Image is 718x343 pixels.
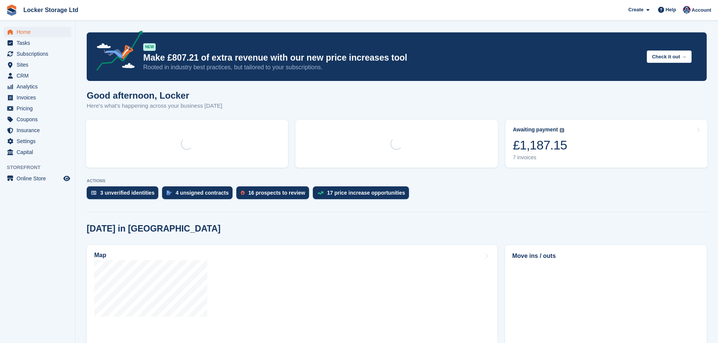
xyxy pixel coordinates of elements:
[17,27,62,37] span: Home
[512,252,700,261] h2: Move ins / outs
[647,50,692,63] button: Check it out →
[4,136,71,146] a: menu
[143,52,641,63] p: Make £807.21 of extra revenue with our new price increases tool
[17,38,62,48] span: Tasks
[143,63,641,72] p: Rooted in industry best practices, but tailored to your subscriptions.
[17,81,62,92] span: Analytics
[4,81,71,92] a: menu
[62,174,71,183] a: Preview store
[4,38,71,48] a: menu
[327,190,405,196] div: 17 price increase opportunities
[6,5,17,16] img: stora-icon-8386f47178a22dfd0bd8f6a31ec36ba5ce8667c1dd55bd0f319d3a0aa187defe.svg
[4,147,71,157] a: menu
[241,191,245,195] img: prospect-51fa495bee0391a8d652442698ab0144808aea92771e9ea1ae160a38d050c398.svg
[162,186,236,203] a: 4 unsigned contracts
[4,125,71,136] a: menu
[17,70,62,81] span: CRM
[87,178,707,183] p: ACTIONS
[17,92,62,103] span: Invoices
[666,6,676,14] span: Help
[17,59,62,70] span: Sites
[317,191,323,195] img: price_increase_opportunities-93ffe204e8149a01c8c9dc8f82e8f89637d9d84a8eef4429ea346261dce0b2c0.svg
[513,127,558,133] div: Awaiting payment
[87,186,162,203] a: 3 unverified identities
[17,136,62,146] span: Settings
[628,6,643,14] span: Create
[17,147,62,157] span: Capital
[87,102,222,110] p: Here's what's happening across your business [DATE]
[91,191,96,195] img: verify_identity-adf6edd0f0f0b5bbfe63781bf79b02c33cf7c696d77639b501bdc392416b5a36.svg
[4,92,71,103] a: menu
[17,173,62,184] span: Online Store
[17,114,62,125] span: Coupons
[692,6,711,14] span: Account
[513,137,567,153] div: £1,187.15
[4,49,71,59] a: menu
[4,59,71,70] a: menu
[90,30,143,73] img: price-adjustments-announcement-icon-8257ccfd72463d97f412b2fc003d46551f7dbcb40ab6d574587a9cd5c0d94...
[560,128,564,133] img: icon-info-grey-7440780725fd019a000dd9b08b2336e03edf1995a4989e88bcd33f0948082b44.svg
[17,125,62,136] span: Insurance
[513,154,567,161] div: 7 invoices
[20,4,81,16] a: Locker Storage Ltd
[7,164,75,171] span: Storefront
[4,114,71,125] a: menu
[143,43,156,51] div: NEW
[17,103,62,114] span: Pricing
[683,6,690,14] img: Locker Storage Ltd
[236,186,313,203] a: 16 prospects to review
[176,190,229,196] div: 4 unsigned contracts
[167,191,172,195] img: contract_signature_icon-13c848040528278c33f63329250d36e43548de30e8caae1d1a13099fd9432cc5.svg
[87,90,222,101] h1: Good afternoon, Locker
[4,103,71,114] a: menu
[248,190,305,196] div: 16 prospects to review
[4,173,71,184] a: menu
[4,27,71,37] a: menu
[87,224,220,234] h2: [DATE] in [GEOGRAPHIC_DATA]
[4,70,71,81] a: menu
[313,186,413,203] a: 17 price increase opportunities
[94,252,106,259] h2: Map
[505,120,707,168] a: Awaiting payment £1,187.15 7 invoices
[17,49,62,59] span: Subscriptions
[100,190,155,196] div: 3 unverified identities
